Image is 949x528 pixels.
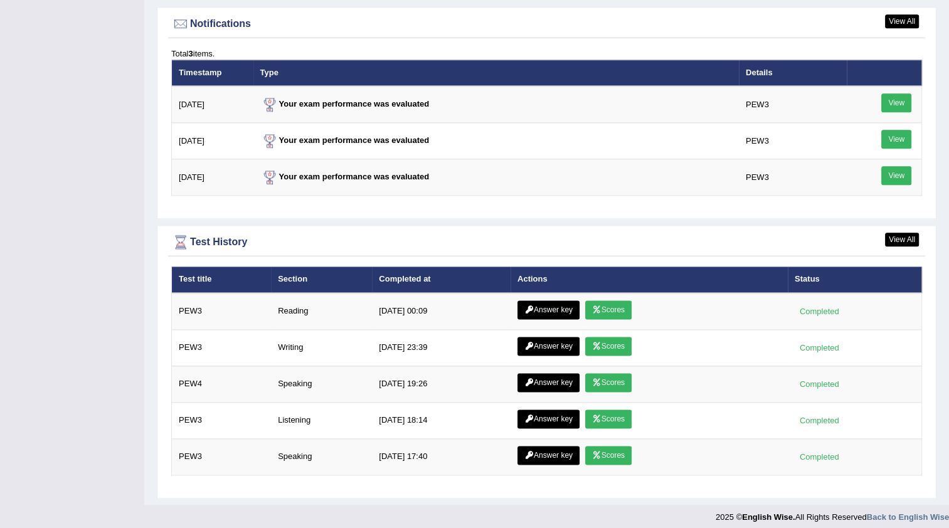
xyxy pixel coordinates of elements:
[881,166,911,185] a: View
[172,159,253,196] td: [DATE]
[585,373,632,392] a: Scores
[739,159,847,196] td: PEW3
[271,402,372,438] td: Listening
[172,123,253,159] td: [DATE]
[795,341,844,354] div: Completed
[172,366,272,402] td: PEW4
[171,233,922,251] div: Test History
[372,329,511,366] td: [DATE] 23:39
[867,512,949,522] a: Back to English Wise
[795,378,844,391] div: Completed
[517,446,580,465] a: Answer key
[260,135,430,145] strong: Your exam performance was evaluated
[271,329,372,366] td: Writing
[788,267,922,293] th: Status
[260,172,430,181] strong: Your exam performance was evaluated
[372,267,511,293] th: Completed at
[517,337,580,356] a: Answer key
[585,409,632,428] a: Scores
[171,48,922,60] div: Total items.
[517,373,580,392] a: Answer key
[585,300,632,319] a: Scores
[585,337,632,356] a: Scores
[517,409,580,428] a: Answer key
[171,14,922,33] div: Notifications
[517,300,580,319] a: Answer key
[172,293,272,330] td: PEW3
[172,402,272,438] td: PEW3
[271,267,372,293] th: Section
[253,60,739,86] th: Type
[372,438,511,475] td: [DATE] 17:40
[881,130,911,149] a: View
[172,438,272,475] td: PEW3
[739,86,847,123] td: PEW3
[585,446,632,465] a: Scores
[742,512,795,522] strong: English Wise.
[271,366,372,402] td: Speaking
[188,49,193,58] b: 3
[172,329,272,366] td: PEW3
[739,60,847,86] th: Details
[172,60,253,86] th: Timestamp
[372,293,511,330] td: [DATE] 00:09
[716,505,949,523] div: 2025 © All Rights Reserved
[372,366,511,402] td: [DATE] 19:26
[881,93,911,112] a: View
[885,233,919,246] a: View All
[795,450,844,463] div: Completed
[271,293,372,330] td: Reading
[511,267,788,293] th: Actions
[739,123,847,159] td: PEW3
[271,438,372,475] td: Speaking
[795,414,844,427] div: Completed
[372,402,511,438] td: [DATE] 18:14
[260,99,430,108] strong: Your exam performance was evaluated
[885,14,919,28] a: View All
[795,305,844,318] div: Completed
[172,86,253,123] td: [DATE]
[172,267,272,293] th: Test title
